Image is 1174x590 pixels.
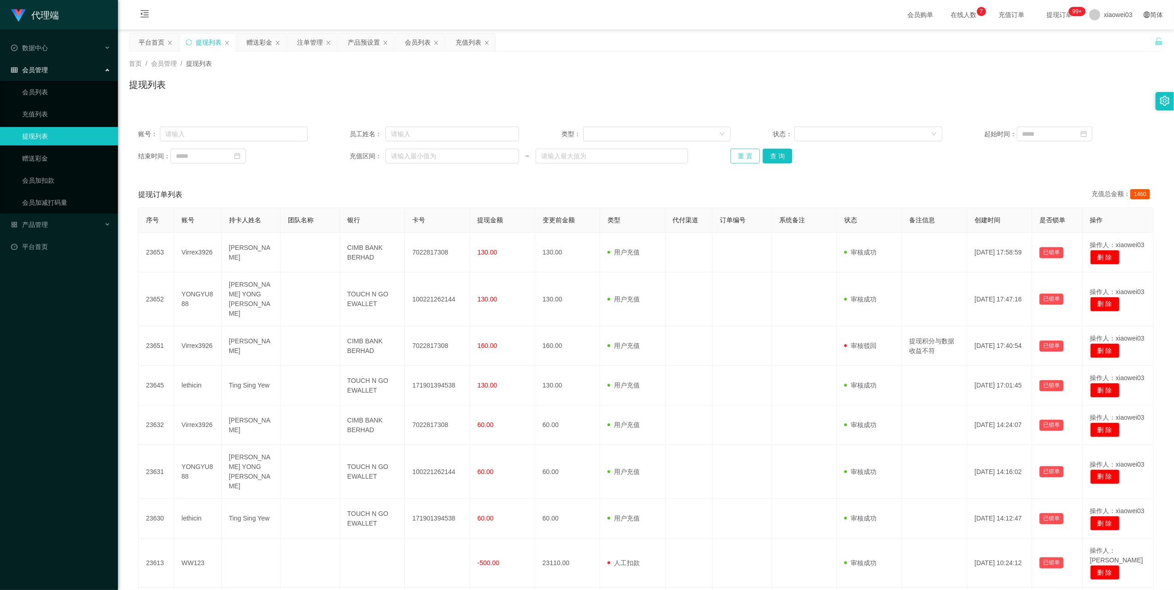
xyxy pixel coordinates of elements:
[11,66,48,74] span: 会员管理
[340,233,405,272] td: CIMB BANK BERHAD
[844,342,876,349] span: 审核驳回
[22,171,111,190] a: 会员加扣款
[478,559,499,567] span: -500.00
[1040,216,1065,224] span: 是否锁单
[561,129,583,139] span: 类型：
[478,342,497,349] span: 160.00
[246,34,272,51] div: 赠送彩金
[478,295,497,303] span: 130.00
[980,7,983,16] p: 7
[383,40,388,46] i: 图标: close
[844,216,857,224] span: 状态
[11,221,48,228] span: 产品管理
[478,216,503,224] span: 提现金额
[607,249,640,256] span: 用户充值
[535,272,600,326] td: 130.00
[11,9,26,22] img: logo.9652507e.png
[350,129,385,139] span: 员工姓名：
[139,445,174,499] td: 23631
[456,34,481,51] div: 充值列表
[385,127,519,141] input: 请输入
[1090,547,1143,564] span: 操作人：[PERSON_NAME]
[11,67,18,73] i: 图标: table
[139,272,174,326] td: 23652
[222,272,281,326] td: [PERSON_NAME] YONG [PERSON_NAME]
[985,129,1017,139] span: 起始时间：
[730,149,760,163] button: 重 置
[11,221,18,228] i: 图标: appstore-o
[1040,420,1063,431] button: 已锁单
[160,127,308,141] input: 请输入
[1040,557,1063,568] button: 已锁单
[607,295,640,303] span: 用户充值
[350,151,385,161] span: 充值区间：
[484,40,490,46] i: 图标: close
[844,515,876,522] span: 审核成功
[139,538,174,588] td: 23613
[844,559,876,567] span: 审核成功
[967,233,1032,272] td: [DATE] 17:58:59
[174,233,222,272] td: Virrex3926
[1040,341,1063,352] button: 已锁单
[536,149,689,163] input: 请输入最大值为
[340,445,405,499] td: TOUCH N GO EWALLET
[1090,250,1120,265] button: 删 除
[222,405,281,445] td: [PERSON_NAME]
[910,216,935,224] span: 备注信息
[719,131,725,138] i: 图标: down
[844,382,876,389] span: 审核成功
[1090,414,1145,421] span: 操作人：xiaowei03
[1160,96,1170,106] i: 图标: setting
[174,499,222,538] td: lethicin
[129,60,142,67] span: 首页
[1092,189,1154,200] div: 充值总金额：
[1130,189,1150,199] span: 1460
[844,421,876,428] span: 审核成功
[405,34,431,51] div: 会员列表
[174,405,222,445] td: Virrex3926
[607,216,620,224] span: 类型
[1090,461,1145,468] span: 操作人：xiaowei03
[902,326,967,366] td: 提现积分与数据收益不符
[174,326,222,366] td: Virrex3926
[607,515,640,522] span: 用户充值
[146,60,147,67] span: /
[1090,297,1120,312] button: 删 除
[340,499,405,538] td: TOUCH N GO EWALLET
[11,45,18,51] i: 图标: check-circle-o
[1090,422,1120,437] button: 删 除
[763,149,792,163] button: 查 询
[139,366,174,405] td: 23645
[405,499,470,538] td: 171901394538
[1090,507,1145,515] span: 操作人：xiaowei03
[139,405,174,445] td: 23632
[174,445,222,499] td: YONGYU888
[222,445,281,499] td: [PERSON_NAME] YONG [PERSON_NAME]
[405,366,470,405] td: 171901394538
[975,216,1000,224] span: 创建时间
[1090,565,1120,580] button: 删 除
[1069,7,1086,16] sup: 1204
[478,382,497,389] span: 130.00
[138,189,182,200] span: 提现订单列表
[222,233,281,272] td: [PERSON_NAME]
[844,295,876,303] span: 审核成功
[1040,466,1063,477] button: 已锁单
[146,216,159,224] span: 序号
[543,216,575,224] span: 变更前金额
[977,7,986,16] sup: 7
[607,468,640,475] span: 用户充值
[946,12,981,18] span: 在线人数
[11,44,48,52] span: 数据中心
[340,366,405,405] td: TOUCH N GO EWALLET
[234,153,240,159] i: 图标: calendar
[167,40,173,46] i: 图标: close
[1090,374,1145,382] span: 操作人：xiaowei03
[340,405,405,445] td: CIMB BANK BERHAD
[174,538,222,588] td: WW123
[348,34,380,51] div: 产品预设置
[139,233,174,272] td: 23653
[1042,12,1077,18] span: 提现订单
[967,326,1032,366] td: [DATE] 17:40:54
[1090,288,1145,295] span: 操作人：xiaowei03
